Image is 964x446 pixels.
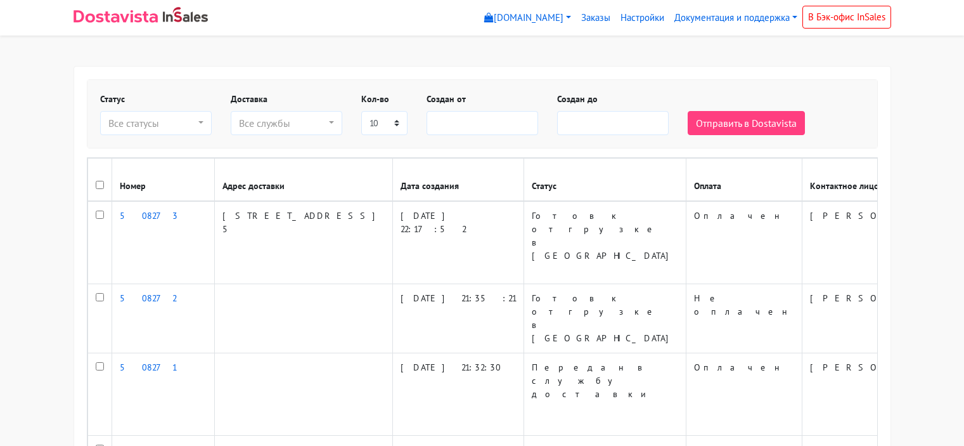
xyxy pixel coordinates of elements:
label: Создан от [427,93,466,106]
td: [STREET_ADDRESS] 5 [214,201,392,284]
button: Все службы [231,111,342,135]
button: Отправить в Dostavista [688,111,805,135]
td: [DATE] 21:32:30 [392,353,524,436]
div: Все службы [239,115,326,131]
label: Доставка [231,93,267,106]
td: Передан в службу доставки [524,353,686,436]
a: [DOMAIN_NAME] [479,6,576,30]
img: InSales [163,7,209,22]
th: Оплата [686,159,802,202]
td: Оплачен [686,201,802,284]
a: Настройки [615,6,669,30]
td: Готов к отгрузке в [GEOGRAPHIC_DATA] [524,284,686,353]
td: Готов к отгрузке в [GEOGRAPHIC_DATA] [524,201,686,284]
label: Создан до [557,93,598,106]
th: Статус [524,159,686,202]
a: Документация и поддержка [669,6,802,30]
td: Не оплачен [686,284,802,353]
td: [DATE] 21:35:21 [392,284,524,353]
label: Кол-во [361,93,389,106]
th: Дата создания [392,159,524,202]
label: Статус [100,93,125,106]
button: Все статусы [100,111,212,135]
a: 508271 [120,362,176,373]
a: В Бэк-офис InSales [802,6,891,29]
a: 508272 [120,292,176,304]
td: [DATE] 22:17:52 [392,201,524,284]
th: Номер [112,159,214,202]
td: Оплачен [686,353,802,436]
th: Адрес доставки [214,159,392,202]
div: Все статусы [108,115,196,131]
a: Заказы [576,6,615,30]
img: Dostavista - срочная курьерская служба доставки [74,10,158,23]
a: 508273 [120,210,178,221]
